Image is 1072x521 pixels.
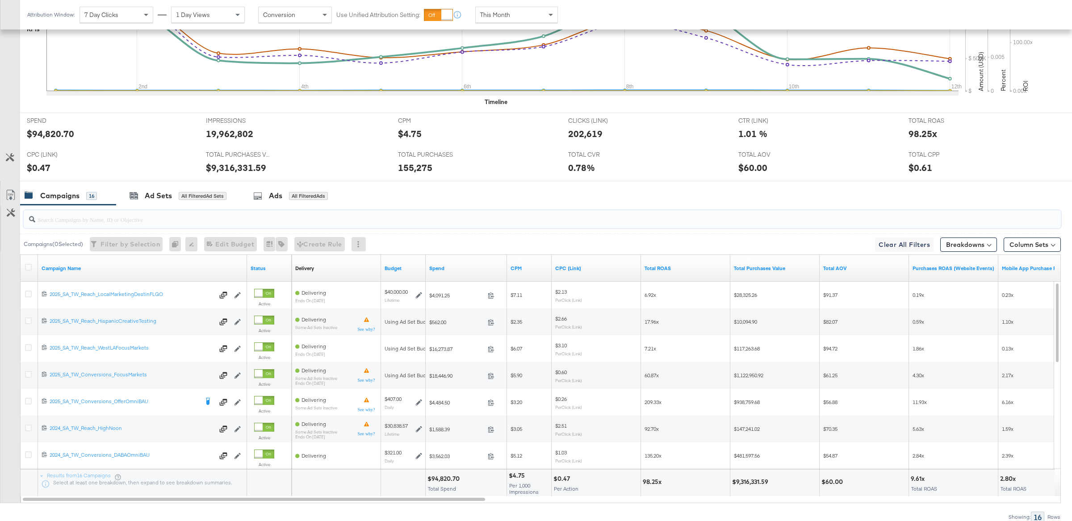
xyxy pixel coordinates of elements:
a: 2024_SA_TW_Reach_HighNoon [50,425,214,433]
sub: Per Click (Link) [555,404,582,410]
div: Rows [1047,514,1061,520]
span: Total Spend [428,485,456,492]
span: $18,446.90 [429,372,484,379]
label: Active [254,408,274,414]
div: $9,316,331.59 [732,478,771,486]
span: 4.30x [913,372,924,379]
span: IMPRESSIONS [206,117,273,125]
sub: Per Click (Link) [555,351,582,356]
span: 7.21x [645,345,656,352]
span: Per Action [554,485,578,492]
span: $938,759.68 [734,399,760,405]
a: Your campaign name. [42,265,243,272]
sub: Daily [385,458,394,463]
label: Active [254,301,274,307]
sub: Per Click (Link) [555,458,582,463]
span: 5.63x [913,425,924,432]
div: $94,820.70 [27,127,74,140]
text: Amount (USD) [977,52,985,91]
span: 2.17x [1002,372,1013,379]
sub: Some Ad Sets Inactive [295,325,337,330]
span: 0.13x [1002,345,1013,352]
span: $481,597.56 [734,452,760,459]
span: 209.33x [645,399,662,405]
a: The average cost you've paid to have 1,000 impressions of your ad. [511,265,548,272]
div: $60.00 [738,161,767,174]
div: 2025_SA_TW_Conversions_FocusMarkets [50,371,214,378]
span: $0.26 [555,396,567,402]
span: $10,094.90 [734,318,757,325]
span: Delivering [301,452,326,459]
a: Web + Mobile [734,265,816,272]
span: $117,263.68 [734,345,760,352]
span: Delivering [301,367,326,374]
span: Per 1,000 Impressions [509,482,539,495]
div: All Filtered Ads [289,192,328,200]
span: $5.90 [511,372,522,379]
span: 135.20x [645,452,662,459]
div: Using Ad Set Budget [385,345,434,352]
span: TOTAL CPP [909,150,976,159]
div: 2025_SA_TW_Conversions_OfferOmniBAU [50,398,198,405]
span: $1.03 [555,449,567,456]
sub: ends on [DATE] [295,352,326,357]
sub: Lifetime [385,431,399,437]
label: Active [254,435,274,441]
span: $70.35 [823,425,837,432]
span: TOTAL PURCHASES VALUE [206,150,273,159]
span: Delivering [301,289,326,296]
span: 6.16x [1002,399,1013,405]
a: 2025_SA_TW_Conversions_FocusMarkets [50,371,214,380]
div: $0.61 [909,161,932,174]
div: $321.00 [385,449,402,456]
div: Timeline [485,98,507,106]
span: 1.86x [913,345,924,352]
sub: ends on [DATE] [295,381,337,386]
span: $4,091.25 [429,292,484,299]
div: 98.25x [909,127,937,140]
text: ROI [1022,80,1030,91]
span: 1.59x [1002,425,1013,432]
span: $7.11 [511,292,522,298]
span: CTR (LINK) [738,117,805,125]
span: Delivering [301,316,326,323]
span: $0.60 [555,369,567,375]
span: 92.70x [645,425,659,432]
span: 11.93x [913,399,927,405]
sub: Per Click (Link) [555,324,582,329]
span: CPC (LINK) [27,150,94,159]
div: 0.78% [568,161,595,174]
span: 2.84x [913,452,924,459]
div: 2025_SA_TW_Reach_LocalMarketingDestinFLGO [50,291,214,298]
span: $3.05 [511,425,522,432]
div: Ad Sets [145,191,172,201]
div: 0 [169,237,185,251]
span: $562.00 [429,319,484,325]
span: 60.87x [645,372,659,379]
span: 7 Day Clicks [84,11,118,19]
text: Percent [999,70,1007,91]
div: 1.01 % [738,127,767,140]
div: $9,316,331.59 [206,161,266,174]
div: Campaigns ( 0 Selected) [24,240,83,248]
div: $0.47 [553,475,573,483]
a: 2025_SA_TW_Reach_LocalMarketingDestinFLGO [50,291,214,300]
span: CPM [398,117,465,125]
div: Campaigns [40,191,80,201]
span: SPEND [27,117,94,125]
a: Reflects the ability of your Ad Campaign to achieve delivery based on ad states, schedule and bud... [295,265,314,272]
label: Active [254,328,274,333]
span: $1,122,950.92 [734,372,763,379]
span: $1,588.39 [429,426,484,433]
span: $56.88 [823,399,837,405]
sub: ends on [DATE] [295,434,337,439]
sub: Some Ad Sets Inactive [295,429,337,434]
a: The total amount spent to date. [429,265,503,272]
span: $6.07 [511,345,522,352]
span: $54.87 [823,452,837,459]
div: Attribution Window: [27,12,75,18]
div: $0.47 [27,161,50,174]
div: 2.80x [1000,475,1018,483]
sub: Per Click (Link) [555,378,582,383]
label: Active [254,462,274,467]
